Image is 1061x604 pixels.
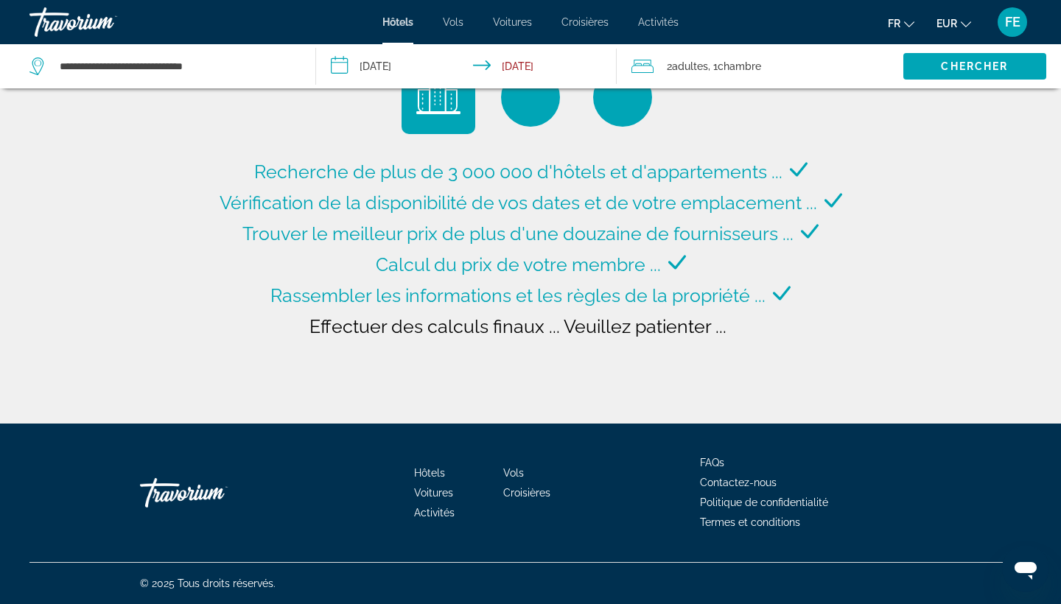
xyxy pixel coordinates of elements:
[672,60,708,72] span: Adultes
[700,516,800,528] a: Termes et conditions
[270,284,766,306] span: Rassembler les informations et les règles de la propriété ...
[254,161,782,183] span: Recherche de plus de 3 000 000 d'hôtels et d'appartements ...
[382,16,413,28] a: Hôtels
[888,18,900,29] span: fr
[700,496,828,508] a: Politique de confidentialité
[941,60,1008,72] span: Chercher
[1005,15,1020,29] span: FE
[316,44,617,88] button: Check-in date: Dec 11, 2025 Check-out date: Dec 13, 2025
[493,16,532,28] a: Voitures
[1002,545,1049,592] iframe: Bouton de lancement de la fenêtre de messagerie
[638,16,679,28] a: Activités
[700,457,724,468] a: FAQs
[376,253,661,275] span: Calcul du prix de votre membre ...
[414,467,445,479] a: Hôtels
[667,56,708,77] span: 2
[414,507,455,519] a: Activités
[443,16,463,28] a: Vols
[220,192,817,214] span: Vérification de la disponibilité de vos dates et de votre emplacement ...
[29,3,177,41] a: Travorium
[936,13,971,34] button: Change currency
[242,222,794,245] span: Trouver le meilleur prix de plus d'une douzaine de fournisseurs ...
[503,467,524,479] a: Vols
[414,487,453,499] a: Voitures
[140,471,287,515] a: Travorium
[708,56,761,77] span: , 1
[503,487,550,499] a: Croisières
[140,577,276,589] span: © 2025 Tous droits réservés.
[888,13,914,34] button: Change language
[718,60,761,72] span: Chambre
[617,44,903,88] button: Travelers: 2 adults, 0 children
[561,16,609,28] a: Croisières
[903,53,1046,80] button: Chercher
[993,7,1032,38] button: User Menu
[309,315,726,337] span: Effectuer des calculs finaux ... Veuillez patienter ...
[700,477,777,488] a: Contactez-nous
[936,18,957,29] span: EUR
